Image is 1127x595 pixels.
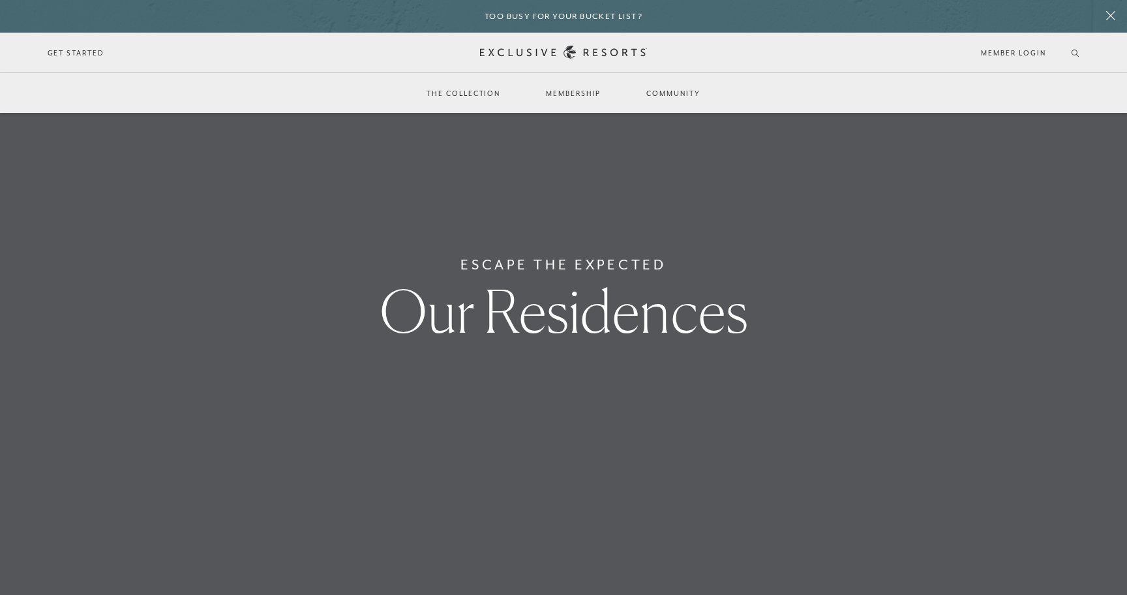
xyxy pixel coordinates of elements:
a: The Collection [413,74,513,112]
a: Membership [533,74,614,112]
a: Get Started [48,47,104,59]
h6: Too busy for your bucket list? [485,10,642,23]
h6: Escape The Expected [460,254,666,275]
a: Member Login [981,47,1045,59]
h1: Our Residences [380,282,748,341]
a: Community [633,74,713,112]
